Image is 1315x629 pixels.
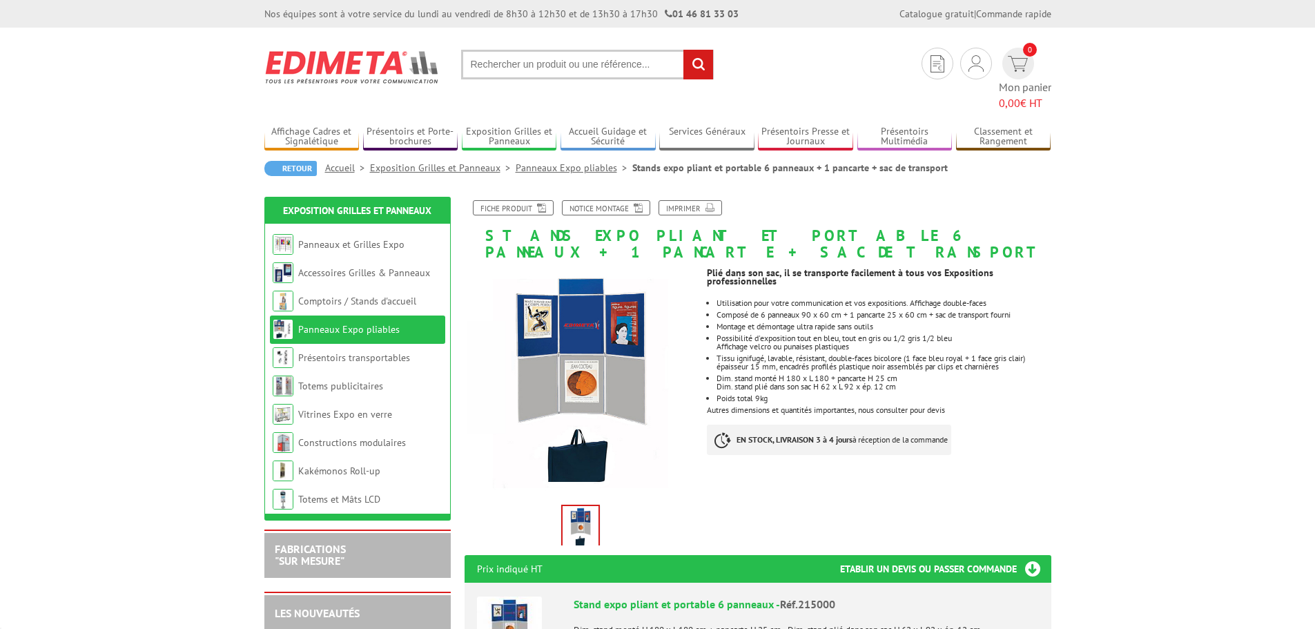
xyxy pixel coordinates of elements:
[298,238,405,251] a: Panneaux et Grilles Expo
[461,50,714,79] input: Rechercher un produit ou une référence...
[968,55,984,72] img: devis rapide
[298,465,380,477] a: Kakémonos Roll-up
[273,262,293,283] img: Accessoires Grilles & Panneaux
[465,267,697,500] img: panneaux_pliables_215000_6_panneaux_contour_gris_2.jpg
[999,48,1051,111] a: devis rapide 0 Mon panier 0,00€ HT
[273,347,293,368] img: Présentoirs transportables
[273,234,293,255] img: Panneaux et Grilles Expo
[717,354,1051,371] li: Tissu ignifugé, lavable, résistant, double-faces bicolore (1 face bleu royal + 1 face gris clair)...
[717,311,1051,319] li: Composé de 6 panneaux 90 x 60 cm + 1 pancarte 25 x 60 cm + sac de transport fourni
[264,7,739,21] div: Nos équipes sont à votre service du lundi au vendredi de 8h30 à 12h30 et de 13h30 à 17h30
[516,162,632,174] a: Panneaux Expo pliables
[273,432,293,453] img: Constructions modulaires
[273,319,293,340] img: Panneaux Expo pliables
[298,493,380,505] a: Totems et Mâts LCD
[899,8,974,20] a: Catalogue gratuit
[717,374,1051,391] li: Dim. stand monté H 180 x L 180 + pancarte H 25 cm Dim. stand plié dans son sac H 62 x L 92 x ép. ...
[857,126,953,148] a: Présentoirs Multimédia
[298,380,383,392] a: Totems publicitaires
[999,96,1020,110] span: 0,00
[264,126,360,148] a: Affichage Cadres et Signalétique
[707,260,1061,469] div: Autres dimensions et quantités importantes, nous consulter pour devis
[298,351,410,364] a: Présentoirs transportables
[717,322,1051,331] li: Montage et démontage ultra rapide sans outils
[1023,43,1037,57] span: 0
[683,50,713,79] input: rechercher
[298,323,400,336] a: Panneaux Expo pliables
[273,291,293,311] img: Comptoirs / Stands d'accueil
[363,126,458,148] a: Présentoirs et Porte-brochures
[473,200,554,215] a: Fiche produit
[563,506,598,549] img: panneaux_pliables_215000_6_panneaux_contour_gris_2.jpg
[562,200,650,215] a: Notice Montage
[298,267,430,279] a: Accessoires Grilles & Panneaux
[462,126,557,148] a: Exposition Grilles et Panneaux
[717,299,1051,307] li: Utilisation pour votre communication et vos expositions. Affichage double-faces
[273,376,293,396] img: Totems publicitaires
[298,408,392,420] a: Vitrines Expo en verre
[976,8,1051,20] a: Commande rapide
[717,334,1051,351] li: Possibilité d'exposition tout en bleu, tout en gris ou 1/2 gris 1/2 bleu Affichage velcro ou puna...
[665,8,739,20] strong: 01 46 81 33 03
[632,161,948,175] li: Stands expo pliant et portable 6 panneaux + 1 pancarte + sac de transport
[264,161,317,176] a: Retour
[931,55,944,72] img: devis rapide
[273,404,293,425] img: Vitrines Expo en verre
[659,200,722,215] a: Imprimer
[325,162,370,174] a: Accueil
[275,542,346,568] a: FABRICATIONS"Sur Mesure"
[264,41,440,93] img: Edimeta
[298,295,416,307] a: Comptoirs / Stands d'accueil
[659,126,754,148] a: Services Généraux
[707,267,993,287] strong: Plié dans son sac, il se transporte facilement à tous vos Expositions professionnelles
[273,461,293,481] img: Kakémonos Roll-up
[780,597,835,611] span: Réf.215000
[477,555,543,583] p: Prix indiqué HT
[283,204,431,217] a: Exposition Grilles et Panneaux
[840,555,1051,583] h3: Etablir un devis ou passer commande
[999,79,1051,111] span: Mon panier
[273,489,293,510] img: Totems et Mâts LCD
[737,434,853,445] strong: EN STOCK, LIVRAISON 3 à 4 jours
[899,7,1051,21] div: |
[999,95,1051,111] span: € HT
[758,126,853,148] a: Présentoirs Presse et Journaux
[298,436,406,449] a: Constructions modulaires
[1008,56,1028,72] img: devis rapide
[956,126,1051,148] a: Classement et Rangement
[717,394,1051,403] li: Poids total 9kg
[275,606,360,620] a: LES NOUVEAUTÉS
[454,200,1062,260] h1: Stands expo pliant et portable 6 panneaux + 1 pancarte + sac de transport
[574,597,1039,612] div: Stand expo pliant et portable 6 panneaux -
[707,425,951,455] p: à réception de la commande
[561,126,656,148] a: Accueil Guidage et Sécurité
[370,162,516,174] a: Exposition Grilles et Panneaux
